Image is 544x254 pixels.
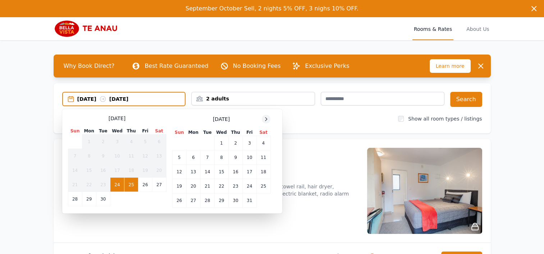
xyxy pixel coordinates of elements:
[229,150,243,165] td: 9
[243,150,256,165] td: 10
[109,115,125,122] span: [DATE]
[172,179,186,193] td: 19
[124,128,138,135] th: Thu
[186,5,358,12] span: September October Sell, 2 nights 5% OFF, 3 nighs 10% OFF.
[229,136,243,150] td: 2
[200,165,214,179] td: 14
[243,129,256,136] th: Fri
[145,62,208,70] p: Best Rate Guaranteed
[200,193,214,208] td: 28
[68,178,82,192] td: 21
[152,163,166,178] td: 20
[138,163,152,178] td: 19
[68,163,82,178] td: 14
[54,20,123,37] img: Bella Vista Te Anau
[412,17,453,40] a: Rooms & Rates
[138,178,152,192] td: 26
[110,128,124,135] th: Wed
[243,193,256,208] td: 31
[124,135,138,149] td: 4
[96,192,110,206] td: 30
[200,129,214,136] th: Tue
[214,179,228,193] td: 22
[152,128,166,135] th: Sat
[214,165,228,179] td: 15
[58,59,120,73] span: Why Book Direct?
[233,62,281,70] p: No Booking Fees
[82,163,96,178] td: 15
[243,136,256,150] td: 3
[68,128,82,135] th: Sun
[110,135,124,149] td: 3
[213,116,230,123] span: [DATE]
[138,149,152,163] td: 12
[256,136,270,150] td: 4
[68,192,82,206] td: 28
[214,193,228,208] td: 29
[229,165,243,179] td: 16
[77,95,185,103] div: [DATE] [DATE]
[110,178,124,192] td: 24
[408,116,482,122] label: Show all room types / listings
[229,129,243,136] th: Thu
[200,179,214,193] td: 21
[152,149,166,163] td: 13
[450,92,482,107] button: Search
[214,129,228,136] th: Wed
[243,179,256,193] td: 24
[82,128,96,135] th: Mon
[305,62,349,70] p: Exclusive Perks
[152,178,166,192] td: 27
[124,163,138,178] td: 18
[96,163,110,178] td: 16
[82,135,96,149] td: 1
[186,150,200,165] td: 6
[430,59,471,73] span: Learn more
[172,165,186,179] td: 12
[200,150,214,165] td: 7
[110,149,124,163] td: 10
[96,135,110,149] td: 2
[82,178,96,192] td: 22
[68,149,82,163] td: 7
[229,179,243,193] td: 23
[138,135,152,149] td: 5
[124,149,138,163] td: 11
[152,135,166,149] td: 6
[214,150,228,165] td: 8
[243,165,256,179] td: 17
[96,178,110,192] td: 23
[110,163,124,178] td: 17
[96,128,110,135] th: Tue
[186,165,200,179] td: 13
[82,149,96,163] td: 8
[192,95,315,102] div: 2 adults
[96,149,110,163] td: 9
[186,179,200,193] td: 20
[256,150,270,165] td: 11
[186,129,200,136] th: Mon
[229,193,243,208] td: 30
[124,178,138,192] td: 25
[214,136,228,150] td: 1
[256,129,270,136] th: Sat
[138,128,152,135] th: Fri
[82,192,96,206] td: 29
[172,129,186,136] th: Sun
[465,17,490,40] a: About Us
[256,179,270,193] td: 25
[186,193,200,208] td: 27
[172,150,186,165] td: 5
[256,165,270,179] td: 18
[172,193,186,208] td: 26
